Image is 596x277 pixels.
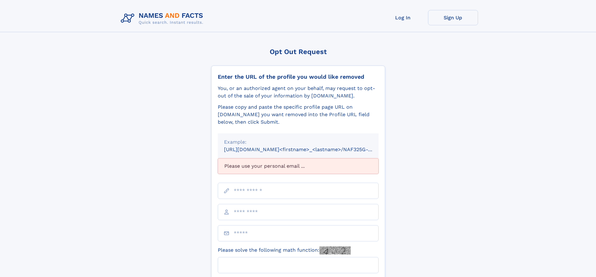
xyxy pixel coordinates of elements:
div: Opt Out Request [211,48,385,56]
small: [URL][DOMAIN_NAME]<firstname>_<lastname>/NAF325G-xxxxxxxx [224,146,390,152]
div: Example: [224,138,372,146]
div: Please copy and paste the specific profile page URL on [DOMAIN_NAME] you want removed into the Pr... [218,103,379,126]
div: You, or an authorized agent on your behalf, may request to opt-out of the sale of your informatio... [218,85,379,100]
img: Logo Names and Facts [118,10,208,27]
a: Log In [378,10,428,25]
a: Sign Up [428,10,478,25]
label: Please solve the following math function: [218,246,351,255]
div: Please use your personal email ... [218,158,379,174]
div: Enter the URL of the profile you would like removed [218,73,379,80]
